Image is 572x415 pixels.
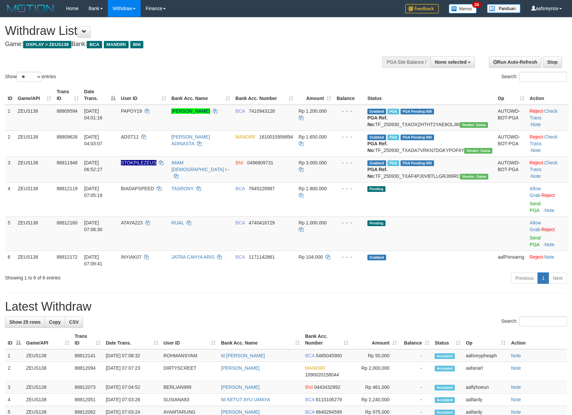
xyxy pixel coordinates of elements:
[171,254,215,260] a: JATRA CAHYA ARIS
[527,86,569,105] th: Action
[305,409,314,415] span: BCA
[501,316,567,326] label: Search:
[15,86,54,105] th: Game/API: activate to sort column ascending
[5,72,56,82] label: Show entries
[45,316,65,328] a: Copy
[65,316,83,328] a: CSV
[57,160,77,165] span: 88811948
[337,219,362,226] div: - - -
[519,316,567,326] input: Search:
[249,220,275,225] span: Copy 4740416729 to clipboard
[435,385,455,391] span: Accepted
[487,4,520,13] img: panduan.png
[367,141,387,153] b: PGA Ref. No:
[531,122,541,127] a: Note
[460,174,488,179] span: Vendor URL: https://trx31.1velocity.biz
[530,254,543,260] a: Reject
[299,186,327,191] span: Rp 1.800.000
[5,86,15,105] th: ID
[463,330,508,349] th: Op: activate to sort column ascending
[235,108,245,114] span: BCA
[5,3,56,13] img: MOTION_logo.png
[5,300,567,313] h1: Latest Withdraw
[235,254,245,260] span: BCA
[121,186,154,191] span: BIADAPSPEED
[511,353,521,358] a: Note
[5,394,23,406] td: 4
[530,134,543,140] a: Reject
[235,134,255,140] span: MANDIRI
[432,330,463,349] th: Status: activate to sort column ascending
[23,330,72,349] th: Game/API: activate to sort column ascending
[218,330,302,349] th: Bank Acc. Name: activate to sort column ascending
[299,160,327,165] span: Rp 3.000.000
[495,105,527,131] td: AUTOWD-BOT-PGA
[5,349,23,362] td: 1
[249,186,275,191] span: Copy 7645228987 to clipboard
[72,349,103,362] td: 88812141
[235,220,245,225] span: BCA
[367,167,387,179] b: PGA Ref. No:
[511,272,538,284] a: Previous
[351,381,400,394] td: Rp 461,000
[5,41,375,48] h4: Game: Bank:
[9,319,41,325] span: Show 25 rows
[542,193,555,198] a: Reject
[84,220,102,232] span: [DATE] 07:08:30
[5,251,15,270] td: 6
[84,160,102,172] span: [DATE] 06:52:27
[171,220,184,225] a: RIJAL
[435,59,467,65] span: None selected
[84,134,102,146] span: [DATE] 04:03:07
[249,254,275,260] span: Copy 1171142861 to clipboard
[23,381,72,394] td: ZEUS138
[367,160,386,166] span: Grabbed
[84,186,102,198] span: [DATE] 07:05:19
[530,186,542,198] span: ·
[367,115,387,127] b: PGA Ref. No:
[511,365,521,371] a: Note
[72,362,103,381] td: 88812094
[103,330,161,349] th: Date Trans.: activate to sort column ascending
[511,397,521,402] a: Note
[305,353,314,358] span: BCA
[5,381,23,394] td: 3
[351,394,400,406] td: Rp 2,240,000
[387,135,399,140] span: Marked by aafkaynarin
[5,156,15,182] td: 3
[72,381,103,394] td: 88812073
[387,160,399,166] span: Marked by aafsreyleap
[401,109,434,114] span: PGA Pending
[401,160,434,166] span: PGA Pending
[81,86,118,105] th: Date Trans.: activate to sort column descending
[171,160,230,172] a: IMAM [DEMOGRAPHIC_DATA] I--
[121,220,143,225] span: ATAYA223
[5,316,45,328] a: Show 25 rows
[15,216,54,251] td: ZEUS138
[15,251,54,270] td: ZEUS138
[367,109,386,114] span: Grabbed
[299,108,327,114] span: Rp 1.200.000
[305,384,313,390] span: BNI
[72,394,103,406] td: 88812051
[435,353,455,359] span: Accepted
[57,134,77,140] span: 88809626
[15,131,54,156] td: ZEUS138
[337,185,362,192] div: - - -
[259,134,293,140] span: Copy 1610015956894 to clipboard
[463,362,508,381] td: aafanarl
[221,384,260,390] a: [PERSON_NAME]
[334,86,365,105] th: Balance
[527,131,569,156] td: · ·
[530,108,558,120] a: Check Trans
[530,220,542,232] span: ·
[161,362,218,381] td: DIRTYSCREET
[337,134,362,140] div: - - -
[463,381,508,394] td: aaflyhoeun
[121,160,156,165] span: Nama rekening ada tanda titik/strip, harap diedit
[367,135,386,140] span: Grabbed
[5,24,375,38] h1: Withdraw List
[23,362,72,381] td: ZEUS138
[72,330,103,349] th: Trans ID: activate to sort column ascending
[233,86,296,105] th: Bank Acc. Number: activate to sort column ascending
